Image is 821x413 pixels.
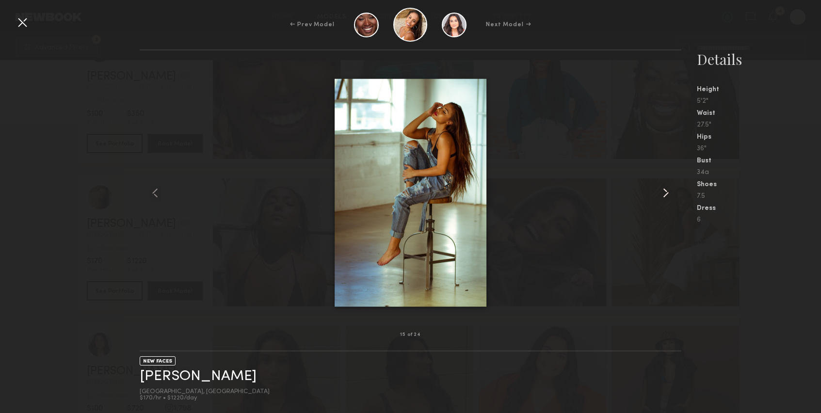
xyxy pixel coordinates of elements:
[697,122,821,128] div: 27.5"
[697,86,821,93] div: Height
[697,193,821,200] div: 7.5
[140,356,176,365] div: NEW FACES
[140,369,257,384] a: [PERSON_NAME]
[697,158,821,164] div: Bust
[697,217,821,223] div: 6
[697,205,821,212] div: Dress
[400,333,421,337] div: 15 of 24
[697,181,821,188] div: Shoes
[697,169,821,176] div: 34a
[697,110,821,117] div: Waist
[697,134,821,141] div: Hips
[290,20,335,29] div: ← Prev Model
[140,389,270,395] div: [GEOGRAPHIC_DATA], [GEOGRAPHIC_DATA]
[697,145,821,152] div: 36"
[140,395,270,401] div: $170/hr • $1220/day
[697,49,821,69] div: Details
[486,20,531,29] div: Next Model →
[697,98,821,105] div: 5'2"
